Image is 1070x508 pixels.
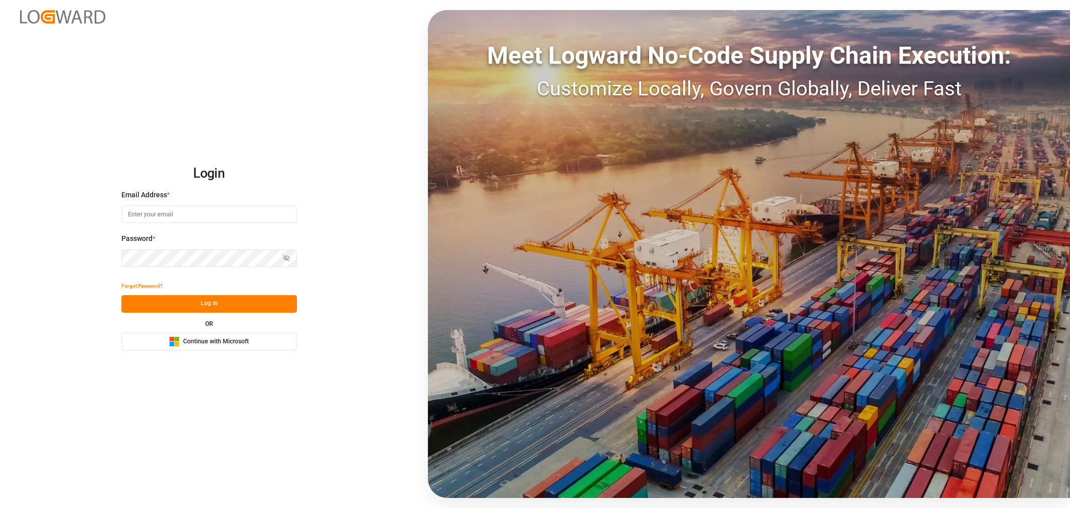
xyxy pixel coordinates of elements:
[183,337,249,346] span: Continue with Microsoft
[20,10,105,24] img: Logward_new_orange.png
[121,278,163,295] button: Forgot Password?
[121,333,297,350] button: Continue with Microsoft
[121,233,152,244] span: Password
[205,321,213,327] small: OR
[121,190,167,200] span: Email Address
[121,158,297,190] h2: Login
[428,38,1070,74] div: Meet Logward No-Code Supply Chain Execution:
[121,205,297,223] input: Enter your email
[428,74,1070,104] div: Customize Locally, Govern Globally, Deliver Fast
[121,295,297,313] button: Log In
